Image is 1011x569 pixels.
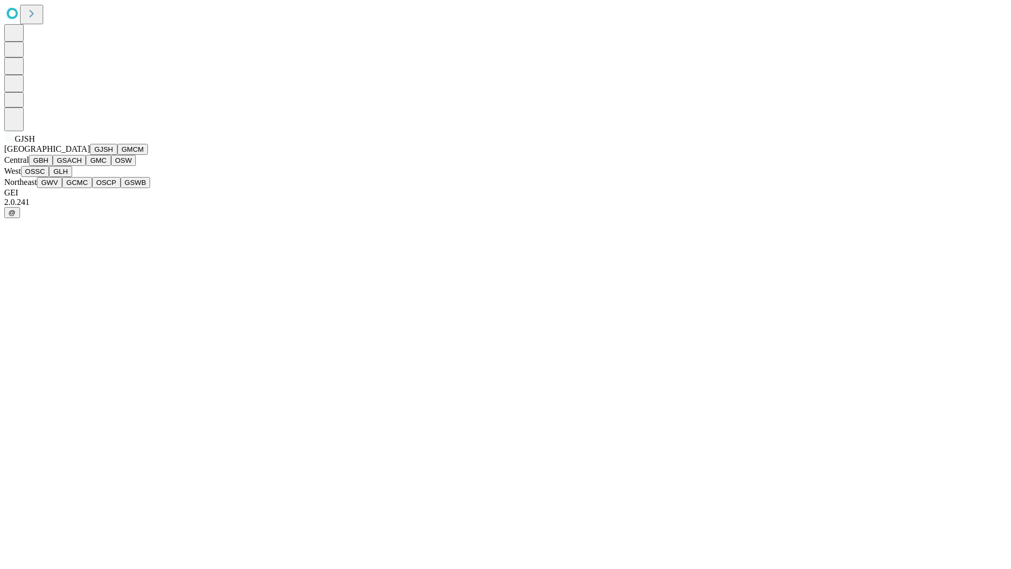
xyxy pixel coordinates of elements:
button: GSACH [53,155,86,166]
button: GMCM [117,144,148,155]
button: GJSH [90,144,117,155]
button: GSWB [121,177,151,188]
button: OSCP [92,177,121,188]
span: Central [4,155,29,164]
span: @ [8,209,16,217]
span: West [4,166,21,175]
button: GBH [29,155,53,166]
button: GMC [86,155,111,166]
button: OSW [111,155,136,166]
button: GCMC [62,177,92,188]
span: GJSH [15,134,35,143]
div: 2.0.241 [4,198,1007,207]
button: @ [4,207,20,218]
span: Northeast [4,178,37,187]
div: GEI [4,188,1007,198]
span: [GEOGRAPHIC_DATA] [4,144,90,153]
button: OSSC [21,166,49,177]
button: GWV [37,177,62,188]
button: GLH [49,166,72,177]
